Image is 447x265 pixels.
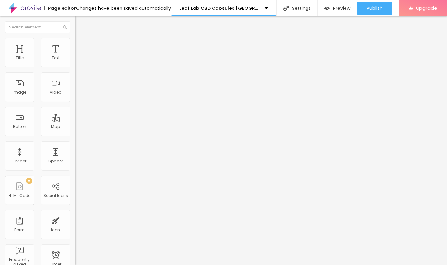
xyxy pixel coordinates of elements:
div: Text [52,56,60,60]
span: Upgrade [416,5,437,11]
img: Icone [283,6,289,11]
div: Spacer [48,159,63,163]
div: Title [16,56,24,60]
div: Image [13,90,27,95]
div: Divider [13,159,27,163]
p: Leaf Lab CBD Capsules [GEOGRAPHIC_DATA] [179,6,260,10]
div: Page editor [44,6,76,10]
span: Preview [333,6,350,11]
div: Icon [51,228,60,232]
span: Publish [367,6,382,11]
div: HTML Code [9,193,31,198]
div: Social Icons [43,193,68,198]
div: Changes have been saved automatically [76,6,171,10]
div: Video [50,90,62,95]
iframe: To enrich screen reader interactions, please activate Accessibility in Grammarly extension settings [75,16,447,265]
img: view-1.svg [324,6,330,11]
div: Map [51,124,60,129]
div: Form [15,228,25,232]
input: Search element [5,21,70,33]
img: Icone [63,25,67,29]
div: Button [13,124,26,129]
button: Preview [318,2,357,15]
button: Publish [357,2,392,15]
